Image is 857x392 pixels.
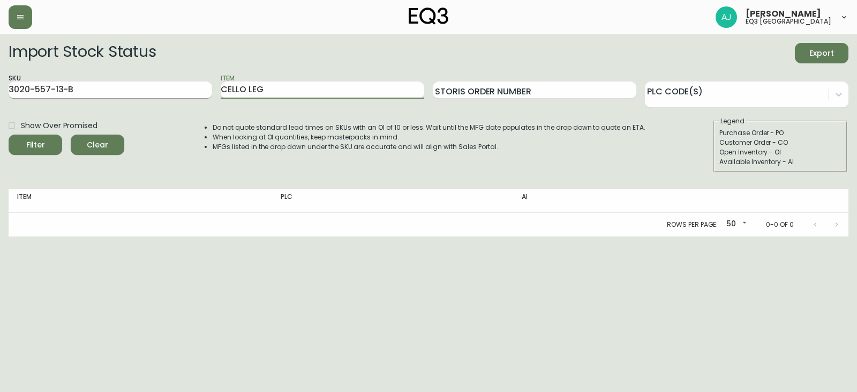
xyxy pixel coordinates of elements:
[409,8,448,25] img: logo
[71,135,124,155] button: Clear
[719,157,841,167] div: Available Inventory - AI
[213,123,645,132] li: Do not quote standard lead times on SKUs with an OI of 10 or less. Wait until the MFG date popula...
[213,132,645,142] li: When looking at OI quantities, keep masterpacks in mind.
[719,128,841,138] div: Purchase Order - PO
[21,120,97,131] span: Show Over Promised
[26,138,45,152] div: Filter
[9,135,62,155] button: Filter
[795,43,848,63] button: Export
[719,147,841,157] div: Open Inventory - OI
[746,10,821,18] span: [PERSON_NAME]
[9,43,156,63] h2: Import Stock Status
[719,116,746,126] legend: Legend
[766,220,794,230] p: 0-0 of 0
[9,189,272,213] th: Item
[272,189,513,213] th: PLC
[803,47,840,60] span: Export
[213,142,645,152] li: MFGs listed in the drop down under the SKU are accurate and will align with Sales Portal.
[722,216,749,233] div: 50
[667,220,718,230] p: Rows per page:
[746,18,831,25] h5: eq3 [GEOGRAPHIC_DATA]
[513,189,705,213] th: AI
[79,138,116,152] span: Clear
[716,6,737,28] img: af7f9bdc9ec6f988d2ea9159be65c475
[719,138,841,147] div: Customer Order - CO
